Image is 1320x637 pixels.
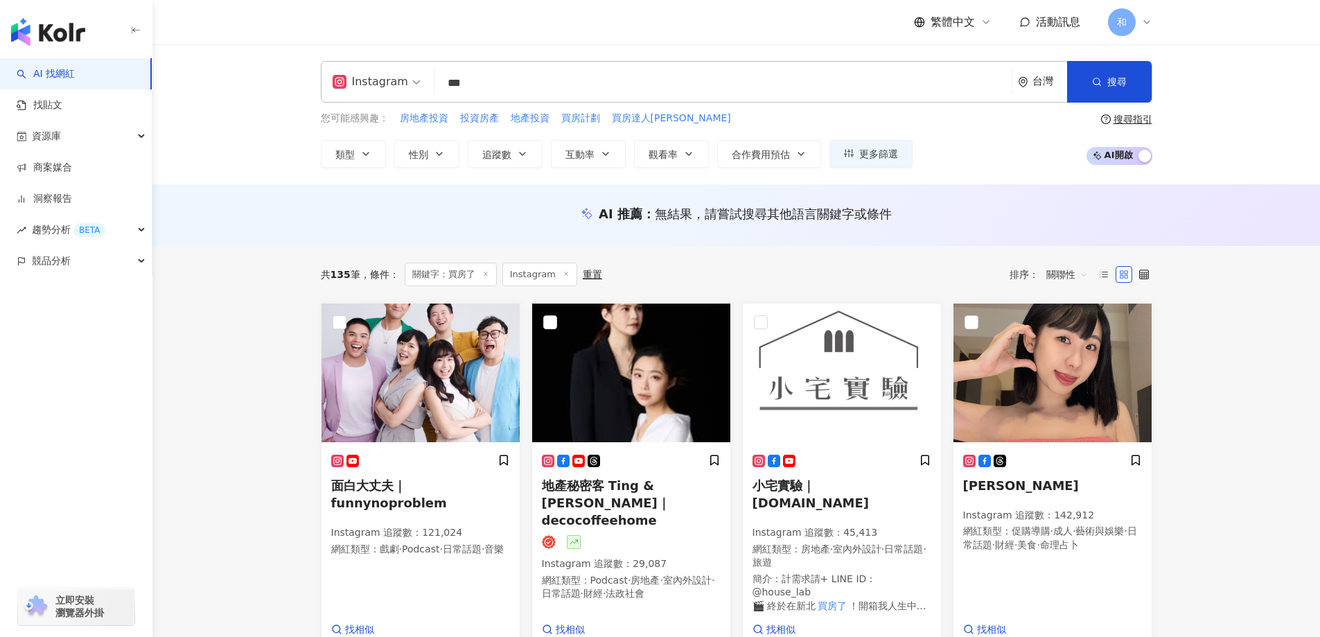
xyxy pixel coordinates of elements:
span: 房地產 [801,543,830,555]
span: 買房計劃 [561,112,600,125]
span: 計需求請+ LINE ID：@house_lab 🎬 終於在新北 [753,573,877,611]
p: 網紅類型 ： [331,543,510,557]
div: 台灣 [1032,76,1067,87]
span: 競品分析 [32,245,71,277]
span: · [603,588,606,599]
button: 房地產投資 [399,111,449,126]
span: 繁體中文 [931,15,975,30]
span: 135 [331,269,351,280]
span: 立即安裝 瀏覽器外掛 [55,594,104,619]
button: 地產投資 [510,111,550,126]
div: AI 推薦 ： [599,205,892,222]
img: KOL Avatar [322,304,520,442]
span: 關聯性 [1046,263,1088,286]
p: 網紅類型 ： [963,525,1142,552]
p: 網紅類型 ： [542,574,721,601]
span: 室內外設計 [663,575,712,586]
a: searchAI 找網紅 [17,67,75,81]
span: 地產投資 [511,112,549,125]
div: 重置 [583,269,602,280]
span: · [1050,525,1053,536]
span: 互動率 [565,149,595,160]
span: 投資房產 [460,112,499,125]
span: · [1014,539,1017,550]
p: Instagram 追蹤數 ： 142,912 [963,509,1142,523]
span: 性別 [409,149,428,160]
div: 搜尋指引 [1114,114,1152,125]
span: 地產秘密客 Ting & [PERSON_NAME]｜decocoffeehome [542,478,670,527]
span: 財經 [583,588,603,599]
span: 資源庫 [32,121,61,152]
div: 簡介 ： [753,573,931,613]
div: 共 筆 [321,269,360,280]
span: · [923,543,926,555]
span: · [482,543,484,555]
span: 財經 [995,539,1014,550]
span: · [439,543,442,555]
a: 洞察報告 [17,192,72,206]
span: 和 [1117,15,1127,30]
span: 條件 ： [360,269,399,280]
a: 商案媒合 [17,161,72,175]
mark: 買房了 [816,598,849,613]
a: 找相似 [542,623,646,637]
span: 觀看率 [649,149,678,160]
a: chrome extension立即安裝 瀏覽器外掛 [18,588,134,625]
span: · [1037,539,1039,550]
span: 小宅實驗｜[DOMAIN_NAME] [753,478,870,510]
button: 性別 [394,140,459,168]
span: 趨勢分析 [32,214,105,245]
button: 投資房產 [459,111,500,126]
span: 追蹤數 [482,149,511,160]
span: [PERSON_NAME] [963,478,1079,493]
button: 更多篩選 [829,140,913,168]
span: rise [17,225,26,235]
span: · [1124,525,1127,536]
span: 日常話題 [542,588,581,599]
span: 類型 [335,149,355,160]
span: 找相似 [556,623,585,637]
span: · [660,575,662,586]
span: 日常話題 [963,525,1137,550]
p: Instagram 追蹤數 ： 29,087 [542,557,721,571]
span: 戲劇 [380,543,399,555]
span: 旅遊 [753,557,772,568]
span: 面白大丈夫｜funnynoproblem [331,478,447,510]
span: · [992,539,995,550]
span: 合作費用預估 [732,149,790,160]
span: · [830,543,833,555]
span: 法政社會 [606,588,644,599]
span: 成人 [1053,525,1073,536]
span: 搜尋 [1107,76,1127,87]
button: 互動率 [551,140,626,168]
span: 關鍵字：買房了 [405,263,497,286]
span: 室內外設計 [833,543,881,555]
div: Instagram [333,71,408,93]
span: · [881,543,884,555]
span: Instagram [502,263,577,286]
span: · [712,575,714,586]
span: 無結果，請嘗試搜尋其他語言關鍵字或條件 [655,207,892,221]
p: Instagram 追蹤數 ： 45,413 [753,526,931,540]
span: 活動訊息 [1036,15,1080,28]
button: 買房達人[PERSON_NAME] [611,111,732,126]
span: 促購導購 [1012,525,1050,536]
span: question-circle [1101,114,1111,124]
button: 合作費用預估 [717,140,821,168]
span: 藝術與娛樂 [1075,525,1124,536]
span: 買房達人[PERSON_NAME] [612,112,731,125]
span: 命理占卜 [1040,539,1079,550]
button: 觀看率 [634,140,709,168]
span: Podcast [402,543,439,555]
button: 買房計劃 [561,111,601,126]
span: environment [1018,77,1028,87]
button: 追蹤數 [468,140,543,168]
span: 日常話題 [884,543,923,555]
a: 找貼文 [17,98,62,112]
span: · [581,588,583,599]
span: 找相似 [977,623,1006,637]
div: BETA [73,223,105,237]
span: 房地產 [631,575,660,586]
img: KOL Avatar [743,304,941,442]
span: 房地產投資 [400,112,448,125]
